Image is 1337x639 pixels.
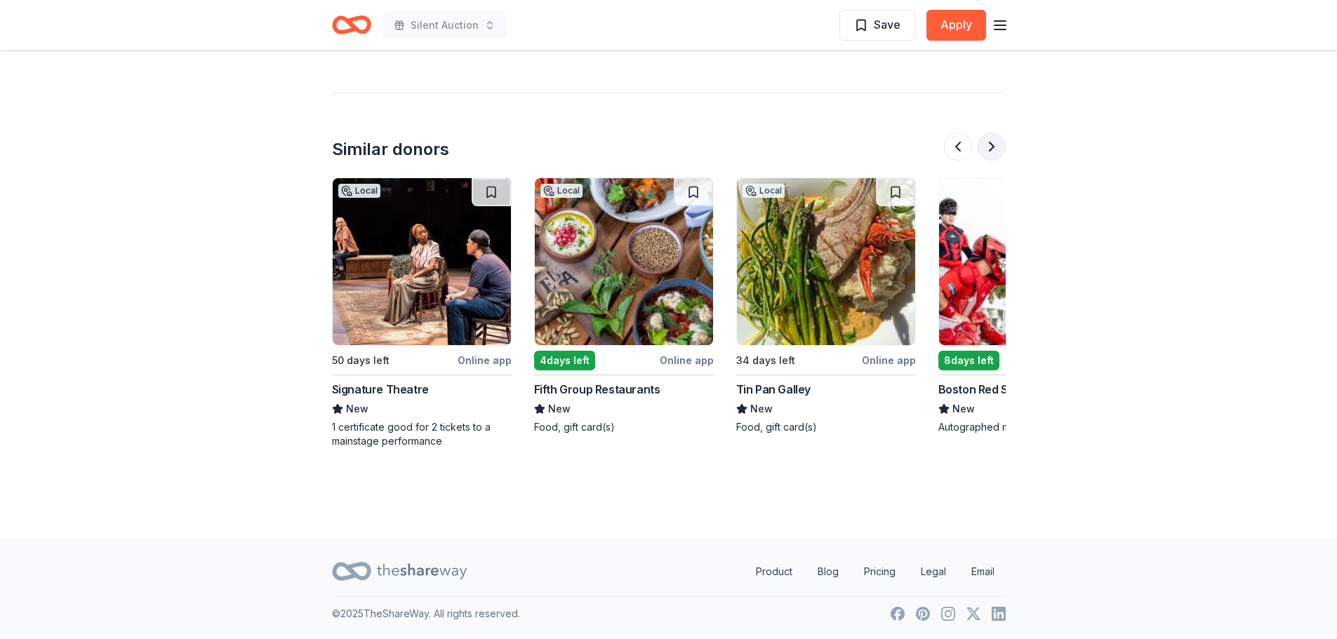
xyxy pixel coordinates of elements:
[548,401,571,417] span: New
[750,401,773,417] span: New
[535,178,713,345] img: Image for Fifth Group Restaurants
[332,420,512,448] div: 1 certificate good for 2 tickets to a mainstage performance
[332,8,371,41] a: Home
[745,558,1006,586] nav: quick links
[938,351,999,370] div: 8 days left
[839,10,915,41] button: Save
[534,381,660,398] div: Fifth Group Restaurants
[660,351,714,369] div: Online app
[874,15,900,34] span: Save
[411,17,479,34] span: Silent Auction
[736,381,811,398] div: Tin Pan Galley
[862,351,916,369] div: Online app
[806,558,850,586] a: Blog
[534,420,714,434] div: Food, gift card(s)
[736,420,916,434] div: Food, gift card(s)
[332,177,512,448] a: Image for Signature TheatreLocal50 days leftOnline appSignature TheatreNew1 certificate good for ...
[743,184,785,198] div: Local
[952,401,975,417] span: New
[737,178,915,345] img: Image for Tin Pan Galley
[534,177,714,434] a: Image for Fifth Group RestaurantsLocal4days leftOnline appFifth Group RestaurantsNewFood, gift ca...
[926,10,986,41] button: Apply
[736,352,795,369] div: 34 days left
[938,420,1118,434] div: Autographed memorabilia
[736,177,916,434] a: Image for Tin Pan GalleyLocal34 days leftOnline appTin Pan GalleyNewFood, gift card(s)
[938,177,1118,434] a: Image for Boston Red Sox8days leftOnline appBoston Red SoxNewAutographed memorabilia
[332,138,449,161] div: Similar donors
[458,351,512,369] div: Online app
[534,351,595,370] div: 4 days left
[910,558,957,586] a: Legal
[939,178,1117,345] img: Image for Boston Red Sox
[853,558,907,586] a: Pricing
[540,184,583,198] div: Local
[332,381,429,398] div: Signature Theatre
[383,11,507,39] button: Silent Auction
[332,352,390,369] div: 50 days left
[338,184,380,198] div: Local
[346,401,368,417] span: New
[332,605,520,622] p: © 2025 TheShareWay. All rights reserved.
[960,558,1006,586] a: Email
[333,178,511,345] img: Image for Signature Theatre
[938,381,1020,398] div: Boston Red Sox
[745,558,804,586] a: Product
